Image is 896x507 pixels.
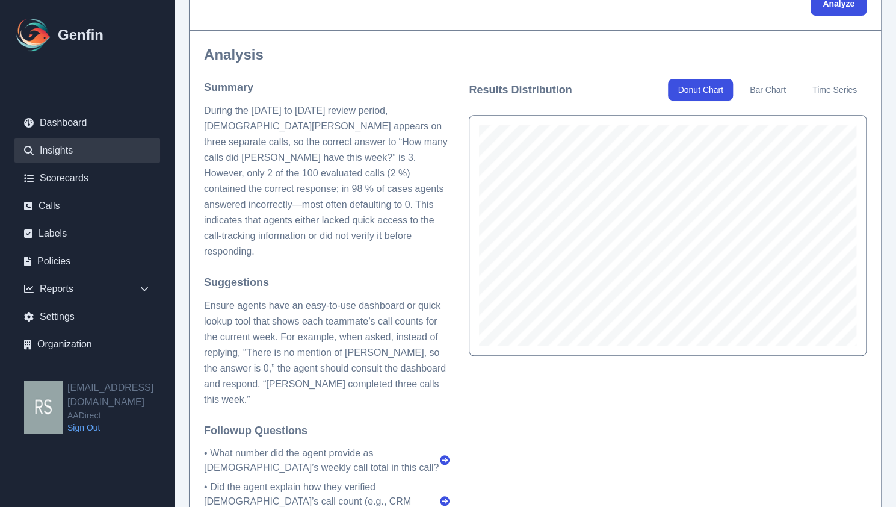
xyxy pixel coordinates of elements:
a: Calls [14,194,160,218]
a: Policies [14,249,160,273]
a: Labels [14,222,160,246]
a: Scorecards [14,166,160,190]
p: Ensure agents have an easy-to-use dashboard or quick lookup tool that shows each teammate’s call ... [204,298,450,408]
h2: Analysis [204,45,867,64]
img: Logo [14,16,53,54]
button: Bar Chart [740,79,796,101]
h4: Summary [204,79,450,96]
div: Reports [14,277,160,301]
h2: [EMAIL_ADDRESS][DOMAIN_NAME] [67,381,175,409]
img: rsharma@aainsco.com [24,381,63,434]
a: Insights [14,138,160,163]
a: Organization [14,332,160,356]
button: Time Series [803,79,867,101]
a: Dashboard [14,111,160,135]
span: AADirect [67,409,175,421]
h3: Results Distribution [469,81,572,98]
button: Donut Chart [668,79,732,101]
a: Settings [14,305,160,329]
a: Sign Out [67,421,175,434]
h4: Suggestions [204,274,450,291]
p: During the [DATE] to [DATE] review period, [DEMOGRAPHIC_DATA][PERSON_NAME] appears on three separ... [204,103,450,260]
span: • What number did the agent provide as [DEMOGRAPHIC_DATA]’s weekly call total in this call? [204,446,440,475]
h4: Followup Questions [204,422,450,439]
h1: Genfin [58,25,104,45]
